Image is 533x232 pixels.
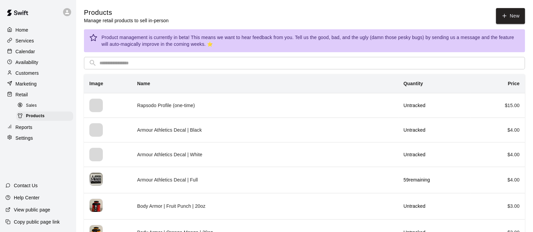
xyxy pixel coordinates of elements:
[84,17,169,24] p: Manage retail products to sell in-person
[16,70,39,76] p: Customers
[16,111,73,121] div: Products
[470,93,525,118] td: $ 15.00
[5,36,70,46] a: Services
[404,127,465,133] p: Untracked
[16,37,34,44] p: Services
[404,102,465,109] p: Untracked
[16,111,76,121] a: Products
[16,101,73,110] div: Sales
[16,59,38,66] p: Availability
[470,142,525,167] td: $ 4.00
[404,81,423,86] b: Quantity
[470,167,525,193] td: $ 4.00
[16,80,37,87] p: Marketing
[16,135,33,141] p: Settings
[508,81,520,86] b: Price
[132,93,398,118] td: Rapsodo Profile (one-time)
[84,8,169,17] h5: Products
[132,193,398,219] td: Body Armor | Fruit Punch | 20oz
[470,118,525,142] td: $ 4.00
[404,203,465,209] p: Untracked
[14,206,50,213] p: View public page
[16,100,76,111] a: Sales
[5,68,70,78] a: Customers
[132,142,398,167] td: Armour Athletics Decal | White
[404,176,465,183] p: 59 remaining
[496,8,525,24] a: New
[89,81,103,86] b: Image
[26,113,45,120] span: Products
[16,27,28,33] p: Home
[132,118,398,142] td: Armour Athletics Decal | Black
[404,151,465,158] p: Untracked
[5,79,70,89] a: Marketing
[14,219,60,225] p: Copy public page link
[5,90,70,100] a: Retail
[432,35,480,40] a: sending us a message
[14,182,38,189] p: Contact Us
[137,81,150,86] b: Name
[5,25,70,35] a: Home
[14,194,39,201] p: Help Center
[26,102,37,109] span: Sales
[5,133,70,143] a: Settings
[5,122,70,132] a: Reports
[132,167,398,193] td: Armour Athletics Decal | Full
[5,46,70,57] a: Calendar
[16,48,35,55] p: Calendar
[16,91,28,98] p: Retail
[89,199,103,212] img: product 1395
[101,31,520,50] div: Product management is currently in beta! This means we want to hear feedback from you. Tell us th...
[89,172,103,186] img: product 1396
[5,57,70,67] a: Availability
[16,124,32,131] p: Reports
[470,193,525,219] td: $ 3.00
